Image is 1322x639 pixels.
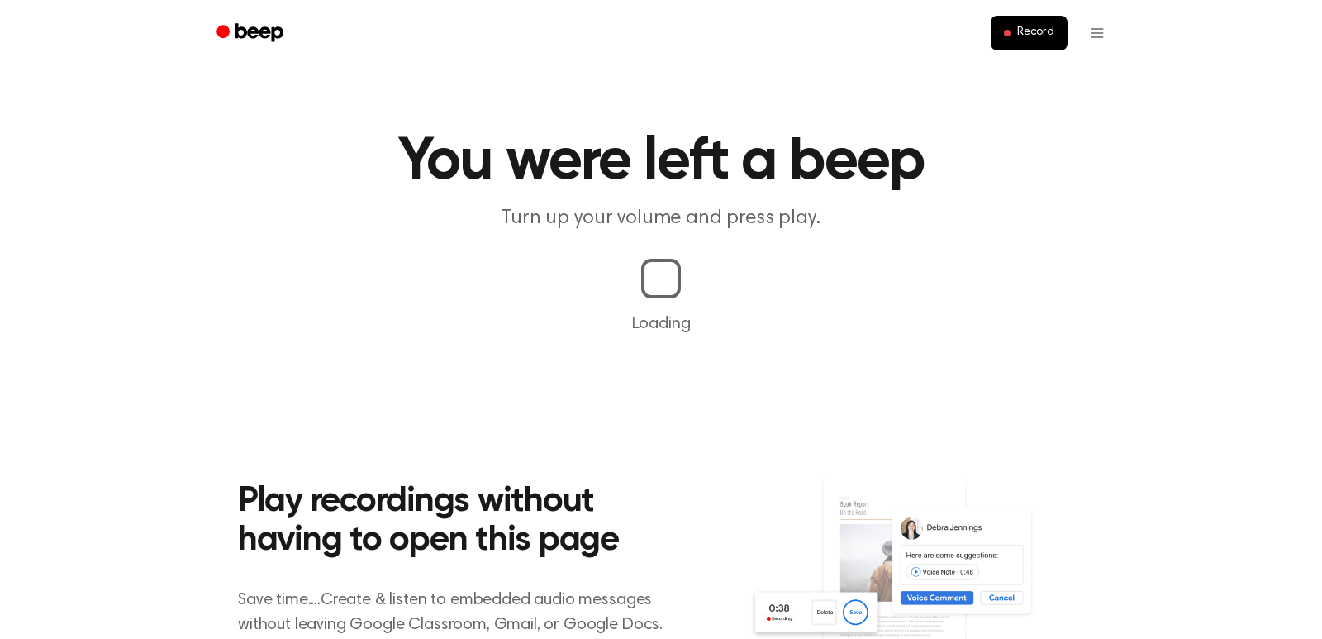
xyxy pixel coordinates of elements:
p: Loading [20,312,1302,336]
p: Save time....Create & listen to embedded audio messages without leaving Google Classroom, Gmail, ... [238,588,683,637]
a: Beep [205,17,298,50]
button: Record [991,16,1068,50]
h1: You were left a beep [238,132,1084,192]
p: Turn up your volume and press play. [344,205,978,232]
h2: Play recordings without having to open this page [238,483,683,561]
span: Record [1017,26,1054,41]
button: Open menu [1077,13,1117,53]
